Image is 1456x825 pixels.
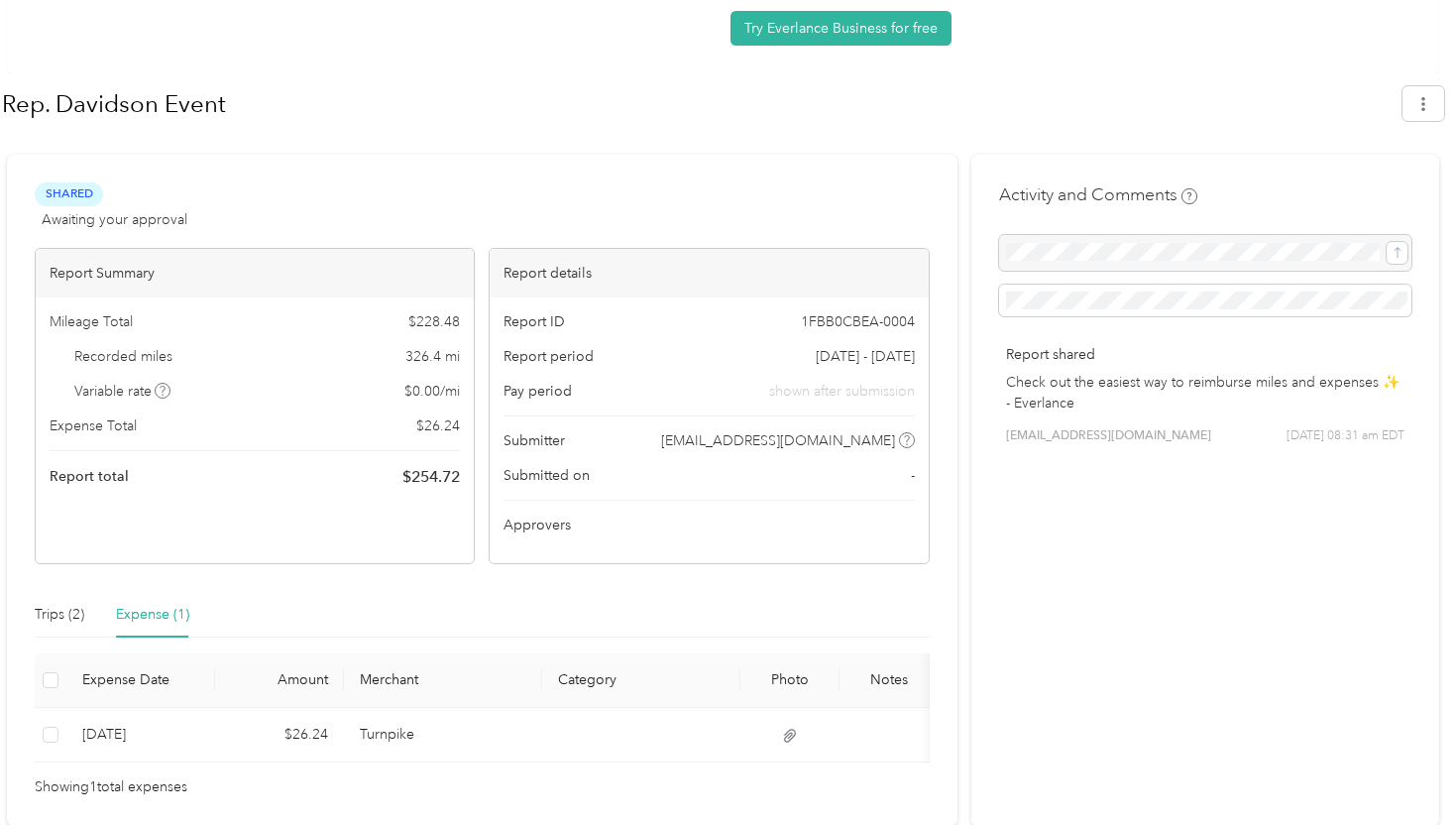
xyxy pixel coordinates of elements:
span: Recorded miles [74,346,172,367]
th: Photo [740,653,840,708]
td: 8-10-2025 [66,708,215,763]
span: [EMAIL_ADDRESS][DOMAIN_NAME] [661,430,895,451]
span: $ 228.48 [408,311,460,332]
span: shown after submission [769,381,915,402]
span: 1FBB0CBEA-0004 [801,311,915,332]
td: $26.24 [215,708,344,763]
th: Expense Date [66,653,215,708]
span: $ 0.00 / mi [404,381,460,402]
th: Notes [840,653,939,708]
span: Report total [50,466,129,487]
button: Try Everlance Business for free [730,11,952,46]
th: Amount [215,653,344,708]
span: Submitter [504,430,565,451]
span: Mileage Total [50,311,133,332]
p: Check out the easiest way to reimburse miles and expenses ✨ - Everlance [1006,372,1404,413]
span: Shared [35,182,103,205]
h1: Rep. Davidson Event [2,80,1389,128]
span: $ 26.24 [416,415,460,436]
span: $ 254.72 [402,465,460,489]
span: Pay period [504,381,572,402]
span: Showing 1 total expenses [35,776,187,798]
span: Awaiting your approval [42,209,187,230]
th: Merchant [344,653,542,708]
div: Expense (1) [116,604,189,626]
span: Expense Total [50,415,137,436]
span: Submitted on [504,465,590,486]
span: - [911,465,915,486]
div: Trips (2) [35,604,84,626]
span: Report ID [504,311,565,332]
span: [EMAIL_ADDRESS][DOMAIN_NAME] [1006,427,1211,445]
span: Report period [504,346,594,367]
h4: Activity and Comments [999,182,1197,207]
span: [DATE] - [DATE] [816,346,915,367]
div: Report Summary [36,249,474,297]
p: Report shared [1006,344,1404,365]
span: Approvers [504,515,571,535]
td: Turnpike [344,708,542,763]
div: Report details [490,249,928,297]
span: 326.4 mi [405,346,460,367]
span: [DATE] 08:31 am EDT [1287,427,1404,445]
span: Variable rate [74,381,171,402]
th: Category [542,653,740,708]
